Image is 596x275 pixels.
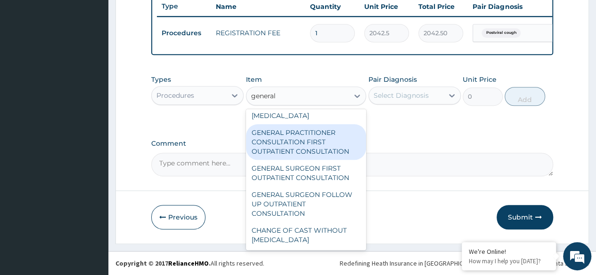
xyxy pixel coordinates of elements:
[374,91,429,100] div: Select Diagnosis
[246,222,367,248] div: CHANGE OF CAST WITHOUT [MEDICAL_DATA]
[246,160,367,186] div: GENERAL SURGEON FIRST OUTPATIENT CONSULTATION
[55,79,130,174] span: We're online!
[157,24,211,42] td: Procedures
[211,24,305,42] td: REGISTRATION FEE
[156,91,194,100] div: Procedures
[246,186,367,222] div: GENERAL SURGEON FOLLOW UP OUTPATIENT CONSULTATION
[340,259,589,268] div: Redefining Heath Insurance in [GEOGRAPHIC_DATA] using Telemedicine and Data Science!
[469,257,549,265] p: How may I help you today?
[463,75,497,84] label: Unit Price
[246,124,367,160] div: GENERAL PRACTITIONER CONSULTATION FIRST OUTPATIENT CONSULTATION
[17,47,38,71] img: d_794563401_company_1708531726252_794563401
[505,87,545,106] button: Add
[246,75,262,84] label: Item
[368,75,417,84] label: Pair Diagnosis
[246,98,367,124] div: EXAMINATION OF EAR UNDER [MEDICAL_DATA]
[151,140,553,148] label: Comment
[469,247,549,256] div: We're Online!
[151,205,205,229] button: Previous
[482,28,521,38] span: Postviral cough
[151,76,171,84] label: Types
[115,259,211,267] strong: Copyright © 2017 .
[155,5,177,27] div: Minimize live chat window
[5,179,180,212] textarea: Type your message and hit 'Enter'
[168,259,209,267] a: RelianceHMO
[497,205,553,229] button: Submit
[108,251,596,275] footer: All rights reserved.
[49,53,158,65] div: Chat with us now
